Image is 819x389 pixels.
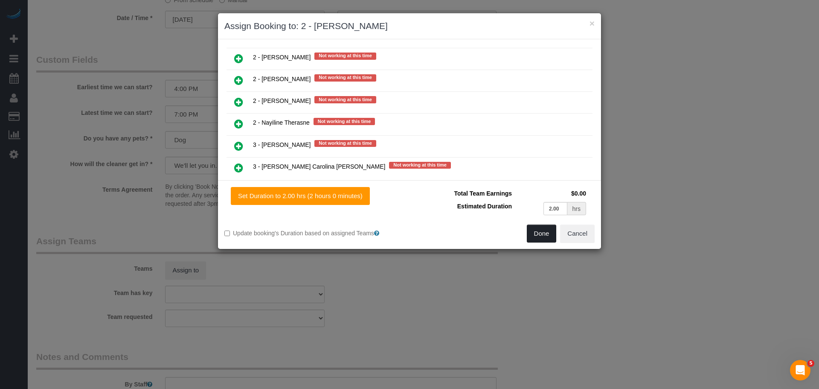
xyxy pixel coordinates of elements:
[389,162,451,169] span: Not working at this time
[314,140,376,147] span: Not working at this time
[314,74,376,81] span: Not working at this time
[514,187,588,200] td: $0.00
[314,118,375,125] span: Not working at this time
[253,54,311,61] span: 2 - [PERSON_NAME]
[807,360,814,367] span: 5
[253,120,310,126] span: 2 - Nayiline Therasne
[314,53,376,59] span: Not working at this time
[790,360,810,380] iframe: Intercom live chat
[590,19,595,28] button: ×
[224,231,230,236] input: Update booking's Duration based on assigned Teams
[416,187,514,200] td: Total Team Earnings
[527,225,557,243] button: Done
[224,229,403,237] label: Update booking's Duration based on assigned Teams
[567,202,586,215] div: hrs
[253,163,385,170] span: 3 - [PERSON_NAME] Carolina [PERSON_NAME]
[224,20,595,32] h3: Assign Booking to: 2 - [PERSON_NAME]
[314,96,376,103] span: Not working at this time
[253,141,311,148] span: 3 - [PERSON_NAME]
[253,76,311,83] span: 2 - [PERSON_NAME]
[457,203,512,210] span: Estimated Duration
[560,225,595,243] button: Cancel
[231,187,370,205] button: Set Duration to 2.00 hrs (2 hours 0 minutes)
[253,98,311,105] span: 2 - [PERSON_NAME]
